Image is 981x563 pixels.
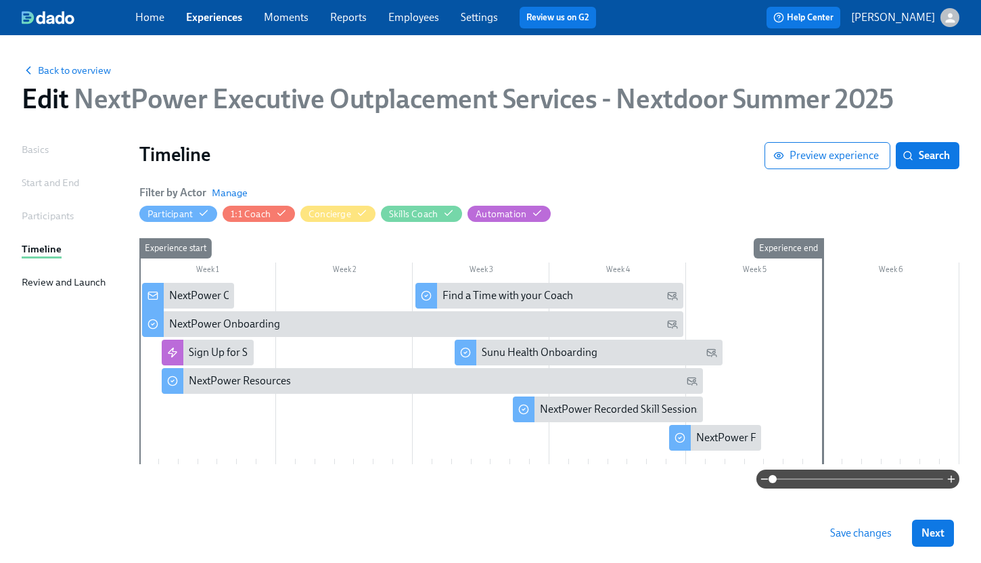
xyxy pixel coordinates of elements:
[189,374,291,388] div: NextPower Resources
[921,526,944,540] span: Next
[669,425,761,451] div: NextPower Feedback
[231,208,271,221] div: Hide 1:1 Coach
[388,11,439,24] a: Employees
[22,11,74,24] img: dado
[22,83,893,115] h1: Edit
[823,263,959,280] div: Week 6
[442,288,573,303] div: Find a Time with your Coach
[22,64,111,77] button: Back to overview
[139,238,212,258] div: Experience start
[754,238,823,258] div: Experience end
[22,11,135,24] a: dado
[22,275,106,290] div: Review and Launch
[139,263,276,280] div: Week 1
[776,149,879,162] span: Preview experience
[264,11,309,24] a: Moments
[896,142,959,169] button: Search
[381,206,462,222] button: Skills Coach
[22,175,79,190] div: Start and End
[455,340,723,365] div: Sunu Health Onboarding
[476,208,526,221] div: Hide Automation
[22,142,49,157] div: Basics
[22,242,62,256] div: Timeline
[186,11,242,24] a: Experiences
[467,206,551,222] button: Automation
[147,208,193,221] div: Hide Participant
[549,263,686,280] div: Week 4
[461,11,498,24] a: Settings
[667,319,678,330] svg: Personal Email
[686,263,823,280] div: Week 5
[169,288,280,303] div: NextPower Onboarding
[169,317,280,332] div: NextPower Onboarding
[300,206,375,222] button: Concierge
[696,430,795,445] div: NextPower Feedback
[223,206,295,222] button: 1:1 Coach
[142,283,234,309] div: NextPower Onboarding
[773,11,834,24] span: Help Center
[765,142,890,169] button: Preview experience
[912,520,954,547] button: Next
[687,376,698,386] svg: Personal Email
[667,290,678,301] svg: Personal Email
[513,397,703,422] div: NextPower Recorded Skill Sessions
[415,283,683,309] div: Find a Time with your Coach
[413,263,549,280] div: Week 3
[821,520,901,547] button: Save changes
[540,402,702,417] div: NextPower Recorded Skill Sessions
[309,208,351,221] div: Hide Concierge
[162,340,254,365] div: Sign Up for Skills Sessions
[389,208,438,221] div: Hide Skills Coach
[482,345,597,360] div: Sunu Health Onboarding
[520,7,596,28] button: Review us on G2
[706,347,717,358] svg: Personal Email
[851,8,959,27] button: [PERSON_NAME]
[767,7,840,28] button: Help Center
[135,11,164,24] a: Home
[162,368,703,394] div: NextPower Resources
[142,311,683,337] div: NextPower Onboarding
[189,345,308,360] div: Sign Up for Skills Sessions
[212,186,248,200] button: Manage
[851,10,935,25] p: [PERSON_NAME]
[330,11,367,24] a: Reports
[139,185,206,200] h6: Filter by Actor
[22,208,74,223] div: Participants
[830,526,892,540] span: Save changes
[276,263,413,280] div: Week 2
[139,142,765,166] h1: Timeline
[905,149,950,162] span: Search
[526,11,589,24] a: Review us on G2
[139,206,217,222] button: Participant
[68,83,893,115] span: NextPower Executive Outplacement Services - Nextdoor Summer 2025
